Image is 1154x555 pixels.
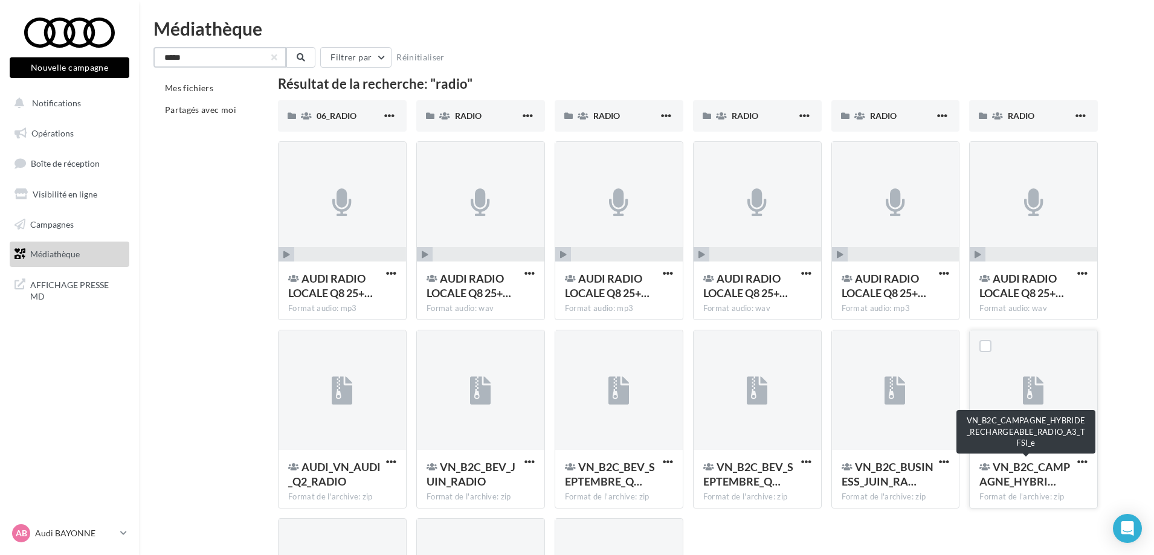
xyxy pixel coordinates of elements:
span: Médiathèque [30,249,80,259]
button: Notifications [7,91,127,116]
div: Format audio: mp3 [565,303,673,314]
div: Format de l'archive: zip [979,492,1088,502]
span: RADIO [732,111,758,121]
div: Format audio: mp3 [288,303,396,314]
span: RADIO [1008,111,1034,121]
div: Format de l'archive: zip [288,492,396,502]
span: AFFICHAGE PRESSE MD [30,277,124,303]
span: AB [16,527,27,539]
a: Campagnes [7,212,132,237]
span: 06_RADIO [317,111,356,121]
div: Médiathèque [153,19,1139,37]
div: Format de l'archive: zip [703,492,811,502]
span: AUDI RADIO LOCALE Q8 25+5 LOM1 14.03.23 [427,272,511,300]
span: VN_B2C_BEV_SEPTEMBRE_Q6_RADIO [703,460,793,488]
a: Visibilité en ligne [7,182,132,207]
div: VN_B2C_CAMPAGNE_HYBRIDE_RECHARGEABLE_RADIO_A3_TFSI_e [956,410,1095,454]
div: Résultat de la recherche: "radio" [278,77,1098,91]
span: AUDI RADIO LOCALE Q8 25+5 LOM3 14.03.23 [842,272,926,300]
div: Format de l'archive: zip [842,492,950,502]
span: AUDI RADIO LOCALE Q8 25+5 LOM2 14.03.23 [703,272,788,300]
span: AUDI RADIO LOCALE Q8 25+5 LOM1 14.03.23 [288,272,373,300]
span: AUDI RADIO LOCALE Q8 25+5 LOM2 14.03.23 [565,272,650,300]
button: Réinitialiser [392,50,450,65]
span: VN_B2C_BEV_JUIN_RADIO [427,460,515,488]
span: VN_B2C_CAMPAGNE_HYBRIDE_RECHARGEABLE_RADIO_A3_TFSI_e [979,460,1070,488]
div: Open Intercom Messenger [1113,514,1142,543]
a: Médiathèque [7,242,132,267]
span: RADIO [593,111,620,121]
span: Notifications [32,98,81,108]
span: Mes fichiers [165,83,213,93]
div: Format de l'archive: zip [427,492,535,502]
span: Campagnes [30,219,74,229]
div: Format audio: wav [427,303,535,314]
span: VN_B2C_BEV_SEPTEMBRE_Q4_RADIO [565,460,655,488]
div: Format audio: wav [703,303,811,314]
span: Boîte de réception [31,158,100,168]
button: Nouvelle campagne [10,57,129,78]
a: Boîte de réception [7,150,132,176]
span: AUDI_VN_AUDI_Q2_RADIO [288,460,381,488]
div: Format audio: mp3 [842,303,950,314]
span: VN_B2C_BUSINESS_JUIN_RADIO [842,460,933,488]
div: Format de l'archive: zip [565,492,673,502]
button: Filtrer par [320,47,392,68]
p: Audi BAYONNE [35,527,115,539]
a: AFFICHAGE PRESSE MD [7,272,132,307]
a: Opérations [7,121,132,146]
span: RADIO [455,111,482,121]
div: Format audio: wav [979,303,1088,314]
span: Partagés avec moi [165,104,236,115]
a: AB Audi BAYONNE [10,522,129,545]
span: AUDI RADIO LOCALE Q8 25+5 LOM3 14.03.23 [979,272,1064,300]
span: Visibilité en ligne [33,189,97,199]
span: Opérations [31,128,74,138]
span: RADIO [870,111,897,121]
